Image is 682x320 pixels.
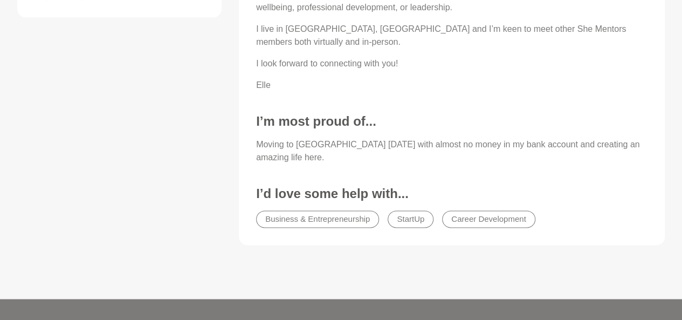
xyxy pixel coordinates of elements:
[256,79,647,92] p: Elle
[256,23,647,49] p: I live in [GEOGRAPHIC_DATA], [GEOGRAPHIC_DATA] and I’m keen to meet other She Mentors members bot...
[256,113,647,130] h3: I’m most proud of...
[256,57,647,70] p: I look forward to connecting with you!
[256,186,647,202] h3: I’d love some help with...
[256,138,647,164] p: Moving to [GEOGRAPHIC_DATA] [DATE] with almost no money in my bank account and creating an amazin...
